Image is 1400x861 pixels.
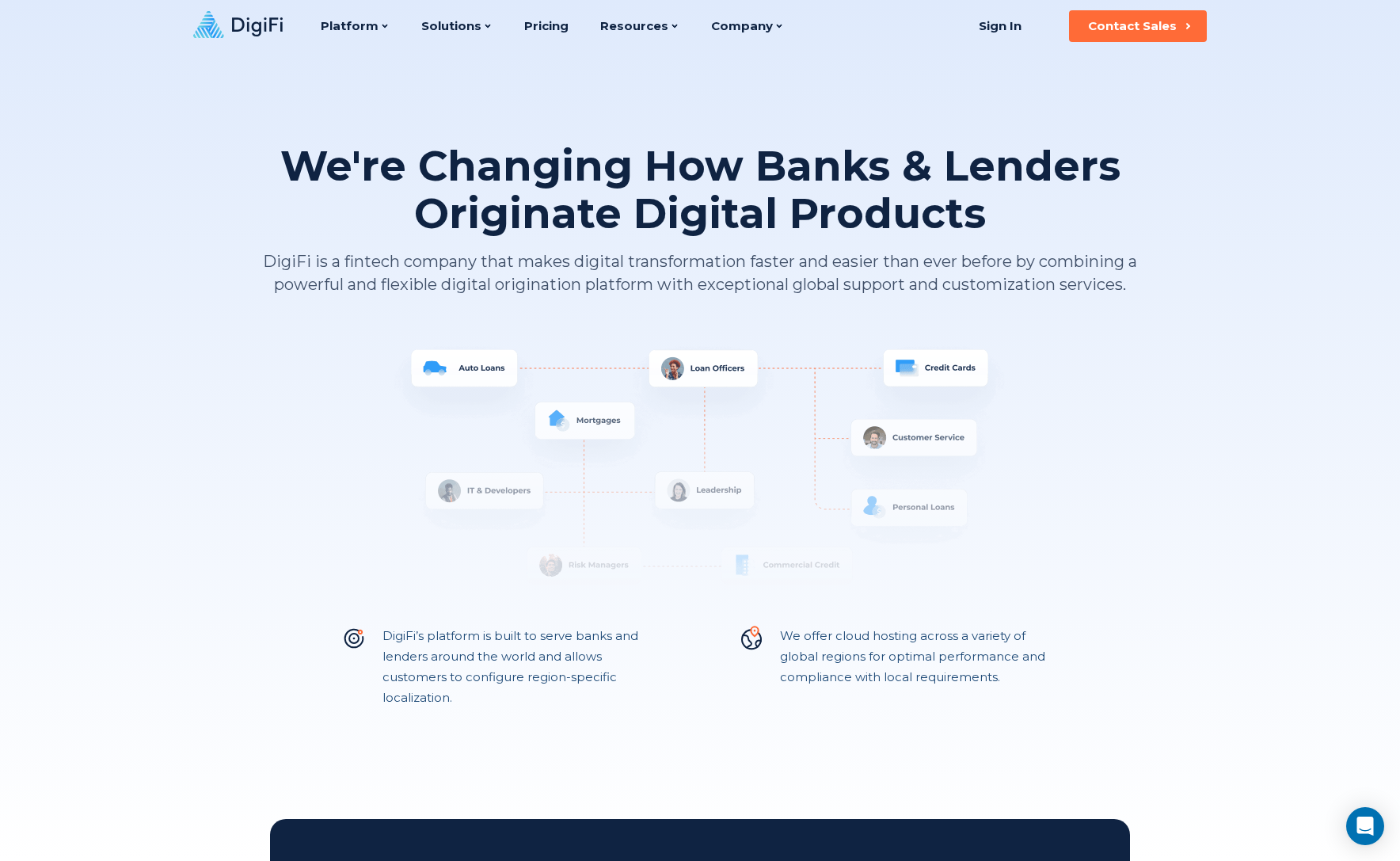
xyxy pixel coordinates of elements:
[1088,18,1177,34] div: Contact Sales
[261,344,1139,613] img: System Overview
[1069,10,1207,42] button: Contact Sales
[261,250,1139,296] p: DigiFi is a fintech company that makes digital transformation faster and easier than ever before ...
[261,143,1139,238] h1: We're Changing How Banks & Lenders Originate Digital Products
[780,626,1059,708] p: We offer cloud hosting across a variety of global regions for optimal performance and compliance ...
[1346,807,1384,845] div: Open Intercom Messenger
[959,10,1040,42] a: Sign In
[382,626,661,708] p: DigiFi’s platform is built to serve banks and lenders around the world and allows customers to co...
